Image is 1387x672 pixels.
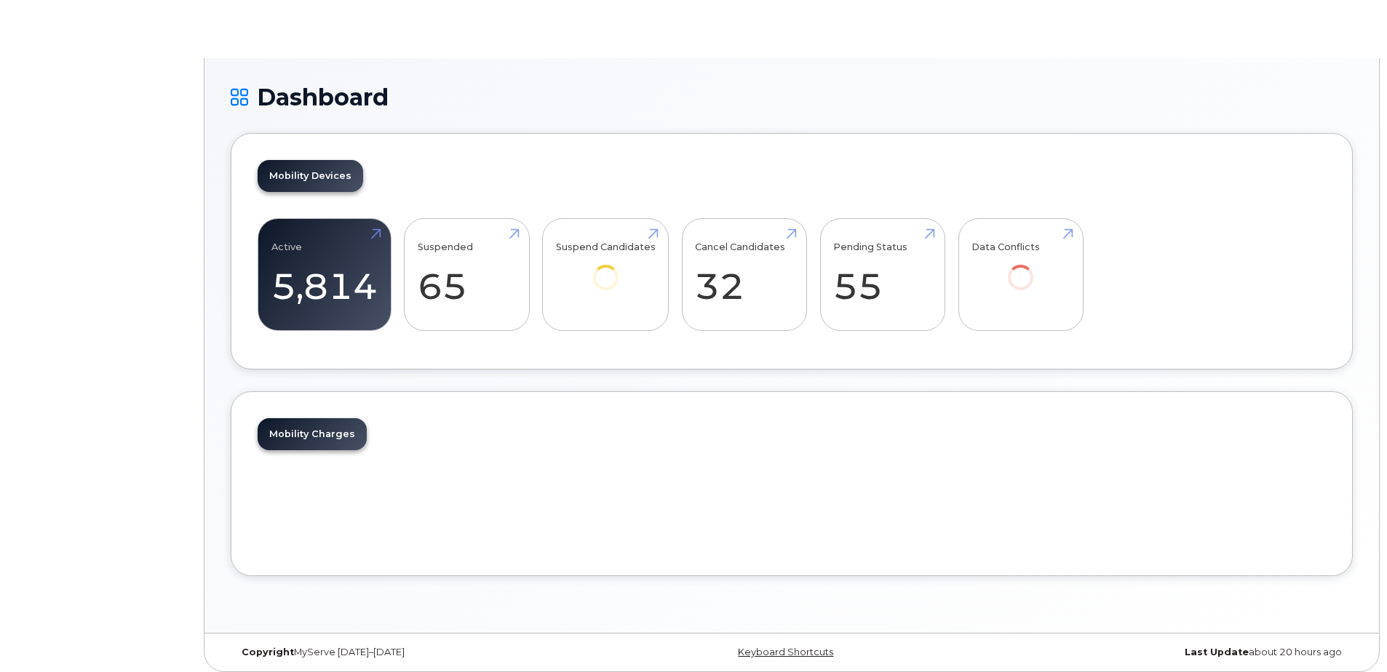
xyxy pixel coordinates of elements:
[231,647,605,658] div: MyServe [DATE]–[DATE]
[556,227,656,311] a: Suspend Candidates
[979,647,1353,658] div: about 20 hours ago
[971,227,1070,311] a: Data Conflicts
[231,84,1353,110] h1: Dashboard
[242,647,294,657] strong: Copyright
[418,227,516,323] a: Suspended 65
[258,160,363,192] a: Mobility Devices
[271,227,378,323] a: Active 5,814
[738,647,833,657] a: Keyboard Shortcuts
[1185,647,1249,657] strong: Last Update
[695,227,793,323] a: Cancel Candidates 32
[258,418,367,450] a: Mobility Charges
[833,227,931,323] a: Pending Status 55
